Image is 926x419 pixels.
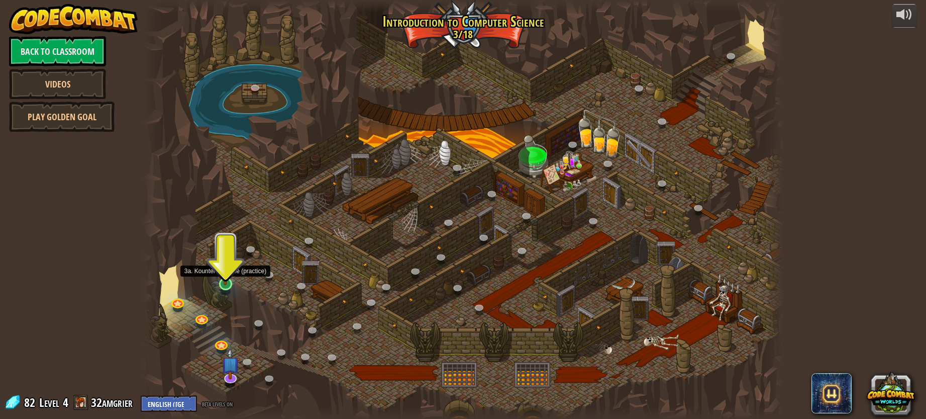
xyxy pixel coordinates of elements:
a: Videos [9,69,106,99]
span: 82 [24,394,38,410]
a: Play Golden Goal [9,102,115,132]
img: level-banner-started.png [217,247,234,285]
span: 4 [63,394,68,410]
span: Level [39,394,59,411]
span: beta levels on [202,399,233,408]
a: 32amgrier [91,394,136,410]
button: Adjust volume [892,4,917,28]
img: CodeCombat - Learn how to code by playing a game [9,4,138,34]
img: level-banner-unstarted-subscriber.png [221,348,240,380]
a: Back to Classroom [9,36,106,66]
